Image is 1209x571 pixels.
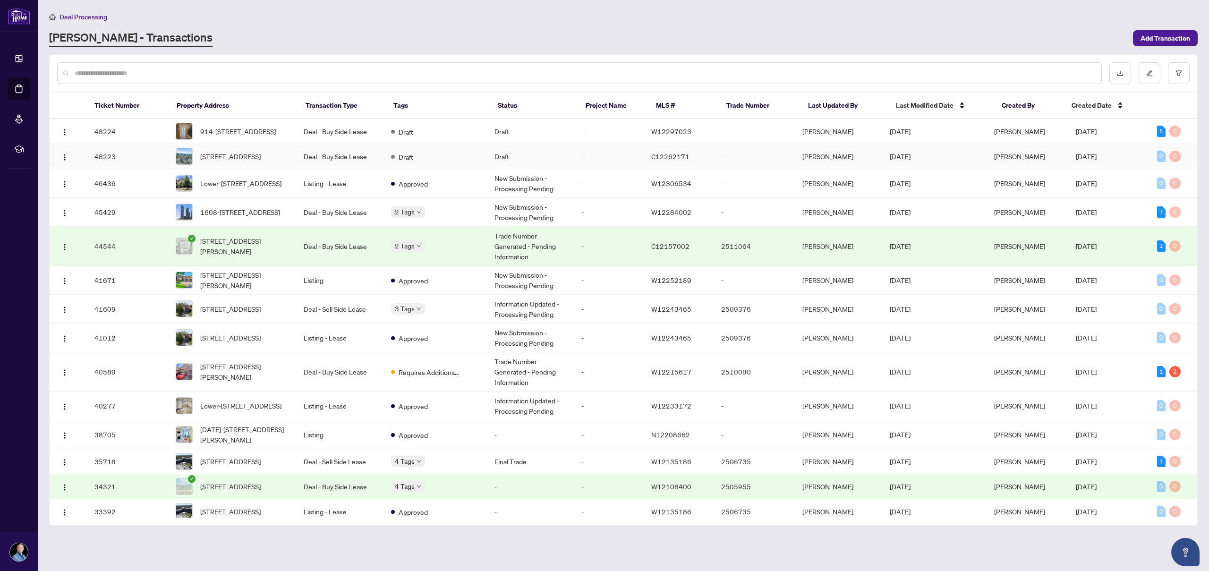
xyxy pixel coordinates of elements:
[61,209,68,217] img: Logo
[296,266,383,295] td: Listing
[574,266,644,295] td: -
[1157,178,1166,189] div: 0
[574,295,644,324] td: -
[188,475,196,483] span: check-circle
[1169,303,1181,315] div: 0
[169,93,298,119] th: Property Address
[994,457,1045,466] span: [PERSON_NAME]
[714,474,795,499] td: 2505955
[1171,538,1200,566] button: Open asap
[487,499,574,524] td: -
[399,179,428,189] span: Approved
[1076,208,1097,216] span: [DATE]
[57,176,72,191] button: Logo
[57,273,72,288] button: Logo
[296,169,383,198] td: Listing - Lease
[296,144,383,169] td: Deal - Buy Side Lease
[487,420,574,449] td: -
[200,332,261,343] span: [STREET_ADDRESS]
[395,206,415,217] span: 2 Tags
[200,270,289,290] span: [STREET_ADDRESS][PERSON_NAME]
[1109,62,1131,84] button: download
[61,180,68,188] img: Logo
[714,266,795,295] td: -
[200,304,261,314] span: [STREET_ADDRESS]
[1157,151,1166,162] div: 0
[994,127,1045,136] span: [PERSON_NAME]
[176,123,192,139] img: thumbnail-img
[296,324,383,352] td: Listing - Lease
[87,474,168,499] td: 34321
[176,301,192,317] img: thumbnail-img
[1169,456,1181,467] div: 0
[714,227,795,266] td: 2511064
[795,144,882,169] td: [PERSON_NAME]
[61,403,68,410] img: Logo
[651,401,691,410] span: W12233172
[200,361,289,382] span: [STREET_ADDRESS][PERSON_NAME]
[1169,506,1181,517] div: 0
[994,482,1045,491] span: [PERSON_NAME]
[890,242,911,250] span: [DATE]
[994,333,1045,342] span: [PERSON_NAME]
[176,398,192,414] img: thumbnail-img
[890,127,911,136] span: [DATE]
[1169,206,1181,218] div: 0
[487,266,574,295] td: New Submission - Processing Pending
[714,420,795,449] td: -
[1072,100,1112,111] span: Created Date
[61,153,68,161] img: Logo
[176,503,192,520] img: thumbnail-img
[296,474,383,499] td: Deal - Buy Side Lease
[651,507,691,516] span: W12135186
[87,420,168,449] td: 38705
[399,333,428,343] span: Approved
[795,499,882,524] td: [PERSON_NAME]
[994,430,1045,439] span: [PERSON_NAME]
[1157,506,1166,517] div: 0
[417,484,421,489] span: down
[714,295,795,324] td: 2509376
[395,456,415,467] span: 4 Tags
[61,335,68,342] img: Logo
[395,240,415,251] span: 2 Tags
[1157,332,1166,343] div: 0
[714,198,795,227] td: -
[574,499,644,524] td: -
[298,93,386,119] th: Transaction Type
[176,478,192,494] img: thumbnail-img
[57,124,72,139] button: Logo
[896,100,954,111] span: Last Modified Date
[1157,303,1166,315] div: 0
[574,474,644,499] td: -
[87,119,168,144] td: 48224
[795,392,882,420] td: [PERSON_NAME]
[574,449,644,474] td: -
[1076,305,1097,313] span: [DATE]
[1157,206,1166,218] div: 7
[574,198,644,227] td: -
[994,179,1045,187] span: [PERSON_NAME]
[200,401,281,411] span: Lower-[STREET_ADDRESS]
[714,324,795,352] td: 2509376
[296,198,383,227] td: Deal - Buy Side Lease
[200,126,276,136] span: 914-[STREET_ADDRESS]
[714,392,795,420] td: -
[795,198,882,227] td: [PERSON_NAME]
[200,207,280,217] span: 1608-[STREET_ADDRESS]
[574,169,644,198] td: -
[994,152,1045,161] span: [PERSON_NAME]
[714,499,795,524] td: 2506735
[417,459,421,464] span: down
[200,236,289,256] span: [STREET_ADDRESS][PERSON_NAME]
[399,152,413,162] span: Draft
[1157,240,1166,252] div: 1
[714,449,795,474] td: 2506735
[188,235,196,242] span: check-circle
[890,305,911,313] span: [DATE]
[200,456,261,467] span: [STREET_ADDRESS]
[651,333,691,342] span: W12243465
[1169,366,1181,377] div: 2
[87,227,168,266] td: 44544
[795,295,882,324] td: [PERSON_NAME]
